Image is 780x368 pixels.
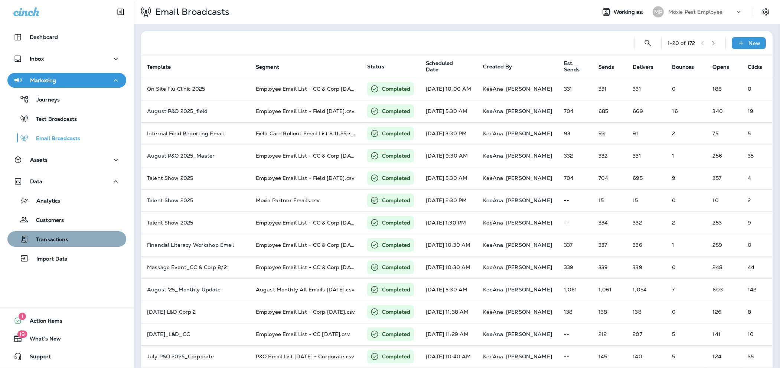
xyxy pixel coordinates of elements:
[147,287,244,293] p: August '25_Monthly Update
[593,167,627,189] td: 704
[749,40,760,46] p: New
[22,336,61,345] span: What's New
[256,64,279,70] span: Segment
[627,301,666,323] td: 138
[633,64,653,70] span: Delivers
[593,323,627,345] td: 212
[256,152,369,159] span: Employee Email List - CC & Corp 8.11.25.csv
[558,323,593,345] td: --
[147,64,180,70] span: Template
[420,234,477,256] td: [DATE] 10:30 AM
[256,331,350,338] span: Employee Email List - CC 7.24.25.csv
[256,130,364,137] span: Field Care Rollout Email List 8.11.25csv.csv
[627,323,666,345] td: 207
[666,189,706,212] td: 0
[593,145,627,167] td: 332
[748,286,756,293] span: Click rate:24% (Clicks/Opens)
[506,86,552,92] p: [PERSON_NAME]
[666,256,706,278] td: 0
[506,197,552,203] p: [PERSON_NAME]
[558,189,593,212] td: --
[382,219,410,226] p: Completed
[483,153,503,159] p: KeeAna
[748,108,753,114] span: Click rate:6% (Clicks/Opens)
[558,256,593,278] td: 339
[30,157,48,163] p: Assets
[7,152,126,167] button: Assets
[17,330,27,338] span: 19
[748,175,751,181] span: Click rate:1% (Clicks/Opens)
[627,167,666,189] td: 695
[558,278,593,301] td: 1,061
[627,78,666,100] td: 331
[426,60,464,73] span: Scheduled Date
[420,256,477,278] td: [DATE] 10:30 AM
[712,152,722,159] span: Open rate:77% (Opens/Sends)
[420,345,477,368] td: [DATE] 10:40 AM
[256,85,369,92] span: Employee Email List - CC & Corp 8.11.25.csv
[712,309,721,315] span: Open rate:91% (Opens/Sends)
[420,212,477,234] td: [DATE] 1:30 PM
[256,108,355,114] span: Employee Email List - Field 8.12.25.csv
[558,167,593,189] td: 704
[506,220,552,226] p: [PERSON_NAME]
[483,197,503,203] p: KeeAna
[627,189,666,212] td: 15
[7,51,126,66] button: Inbox
[483,86,503,92] p: KeeAna
[382,130,410,137] p: Completed
[483,130,503,136] p: KeeAna
[748,152,754,159] span: Click rate:14% (Clicks/Opens)
[712,242,722,248] span: Open rate:77% (Opens/Sends)
[147,86,244,92] p: On Site Flu Clinic 2025
[558,145,593,167] td: 332
[564,60,590,73] span: Est. Sends
[147,354,244,359] p: July P&O 2025_Corporate
[666,145,706,167] td: 1
[367,63,384,70] span: Status
[558,345,593,368] td: --
[256,353,354,360] span: P&O Email List 07.16.2025 - Corporate.csv
[483,264,503,270] p: KeeAna
[420,278,477,301] td: [DATE] 5:30 AM
[666,167,706,189] td: 9
[627,212,666,234] td: 332
[598,64,624,70] span: Sends
[147,197,244,203] p: Talent Show 2025
[483,331,503,337] p: KeeAna
[29,116,77,123] p: Text Broadcasts
[666,122,706,145] td: 2
[7,73,126,88] button: Marketing
[29,217,64,224] p: Customers
[30,178,43,184] p: Data
[483,220,503,226] p: KeeAna
[558,212,593,234] td: --
[627,345,666,368] td: 140
[7,174,126,189] button: Data
[420,100,477,122] td: [DATE] 5:30 AM
[30,56,44,62] p: Inbox
[748,64,762,70] span: Clicks
[382,308,410,316] p: Completed
[7,251,126,266] button: Import Data
[598,64,614,70] span: Sends
[483,354,503,359] p: KeeAna
[7,331,126,346] button: 19What's New
[712,64,729,70] span: Opens
[147,64,171,70] span: Template
[712,85,721,92] span: Open rate:57% (Opens/Sends)
[7,91,126,107] button: Journeys
[256,286,355,293] span: August Monthly All Emails 08.01.2025.csv
[29,256,68,263] p: Import Data
[382,197,410,204] p: Completed
[558,100,593,122] td: 704
[382,330,410,338] p: Completed
[420,301,477,323] td: [DATE] 11:38 AM
[666,278,706,301] td: 7
[420,323,477,345] td: [DATE] 11:29 AM
[593,278,627,301] td: 1,061
[506,287,552,293] p: [PERSON_NAME]
[712,130,718,137] span: Open rate:81% (Opens/Sends)
[593,122,627,145] td: 93
[147,242,244,248] p: Financial Literacy Workshop Email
